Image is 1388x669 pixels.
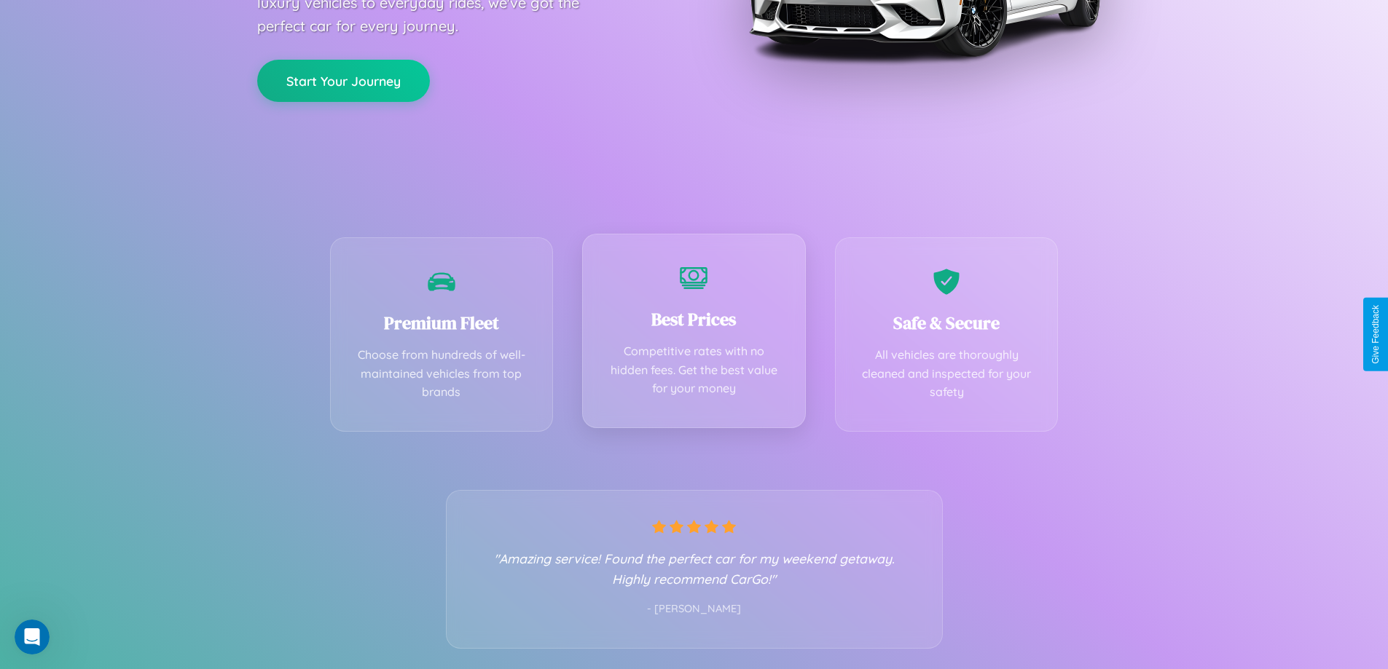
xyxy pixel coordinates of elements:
p: - [PERSON_NAME] [476,600,913,619]
button: Start Your Journey [257,60,430,102]
div: Give Feedback [1371,305,1381,364]
p: All vehicles are thoroughly cleaned and inspected for your safety [858,346,1036,402]
p: Choose from hundreds of well-maintained vehicles from top brands [353,346,531,402]
iframe: Intercom live chat [15,619,50,654]
p: Competitive rates with no hidden fees. Get the best value for your money [605,342,783,398]
h3: Safe & Secure [858,311,1036,335]
h3: Premium Fleet [353,311,531,335]
p: "Amazing service! Found the perfect car for my weekend getaway. Highly recommend CarGo!" [476,548,913,589]
h3: Best Prices [605,307,783,331]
